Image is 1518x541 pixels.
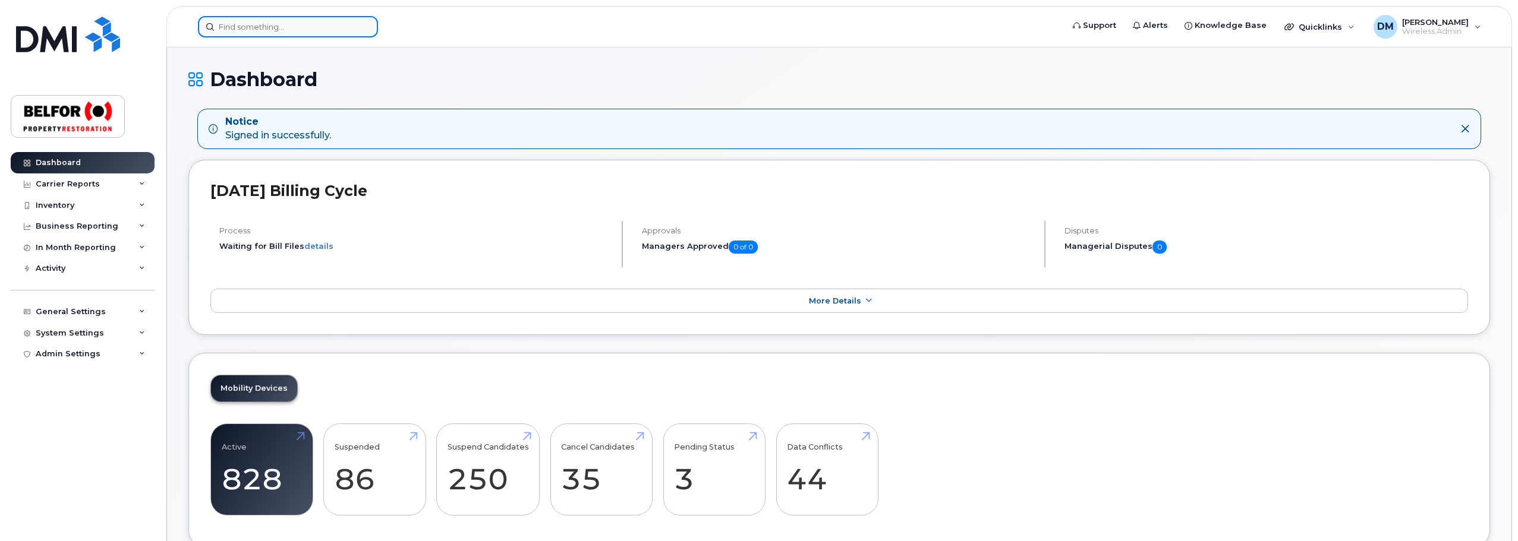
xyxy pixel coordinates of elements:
[729,241,758,254] span: 0 of 0
[188,69,1490,90] h1: Dashboard
[1152,241,1167,254] span: 0
[225,115,331,129] strong: Notice
[448,431,529,509] a: Suspend Candidates 250
[561,431,641,509] a: Cancel Candidates 35
[219,226,612,235] h4: Process
[1065,226,1468,235] h4: Disputes
[674,431,754,509] a: Pending Status 3
[642,226,1034,235] h4: Approvals
[809,296,861,305] span: More Details
[225,115,331,143] div: Signed in successfully.
[219,241,612,252] li: Waiting for Bill Files
[642,241,1034,254] h5: Managers Approved
[1065,241,1468,254] h5: Managerial Disputes
[335,431,415,509] a: Suspended 86
[222,431,302,509] a: Active 828
[787,431,867,509] a: Data Conflicts 44
[304,241,333,251] a: details
[211,375,297,401] a: Mobility Devices
[210,182,1468,200] h2: [DATE] Billing Cycle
